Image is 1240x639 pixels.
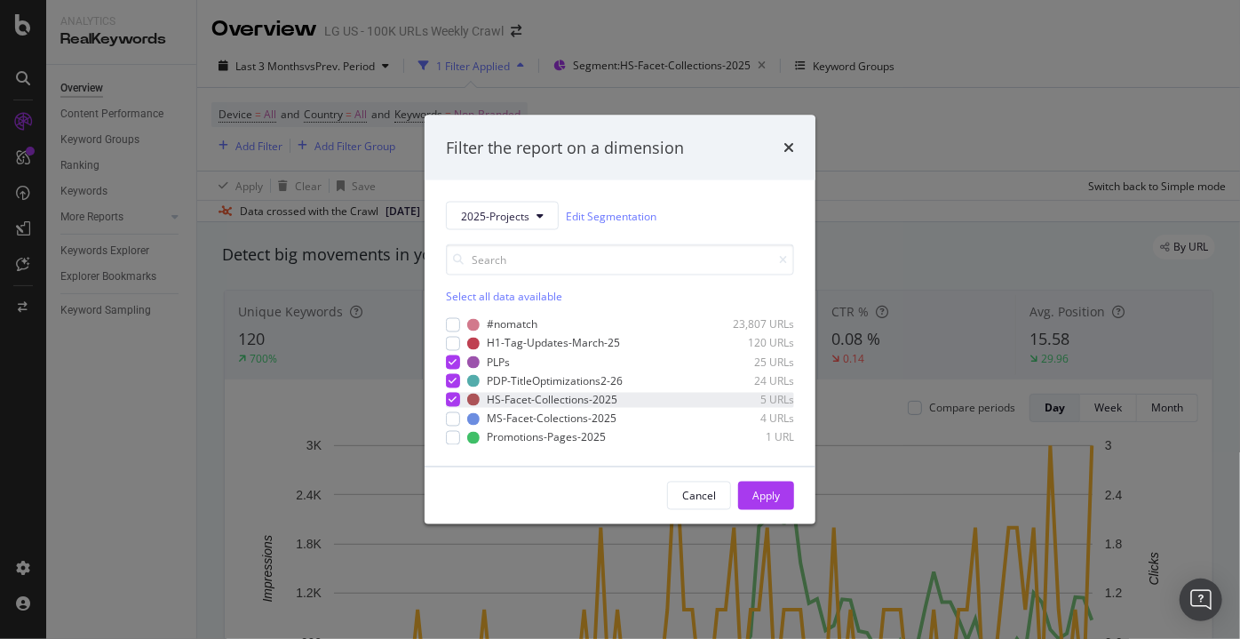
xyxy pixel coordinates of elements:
[566,206,656,225] a: Edit Segmentation
[487,336,620,351] div: H1-Tag-Updates-March-25
[487,317,537,332] div: #nomatch
[667,482,731,510] button: Cancel
[707,317,794,332] div: 23,807 URLs
[707,392,794,407] div: 5 URLs
[738,482,794,510] button: Apply
[487,373,623,388] div: PDP-TitleOptimizations2-26
[487,411,616,427] div: MS-Facet-Colections-2025
[707,430,794,445] div: 1 URL
[783,136,794,159] div: times
[446,244,794,276] input: Search
[707,336,794,351] div: 120 URLs
[1180,579,1222,621] div: Open Intercom Messenger
[446,136,684,159] div: Filter the report on a dimension
[487,392,617,407] div: HS-Facet-Collections-2025
[487,355,510,370] div: PLPs
[461,208,529,223] span: 2025-Projects
[707,411,794,427] div: 4 URLs
[707,373,794,388] div: 24 URLs
[487,430,606,445] div: Promotions-Pages-2025
[682,488,716,503] div: Cancel
[425,115,815,524] div: modal
[707,355,794,370] div: 25 URLs
[752,488,780,503] div: Apply
[446,290,794,305] div: Select all data available
[446,202,559,230] button: 2025-Projects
